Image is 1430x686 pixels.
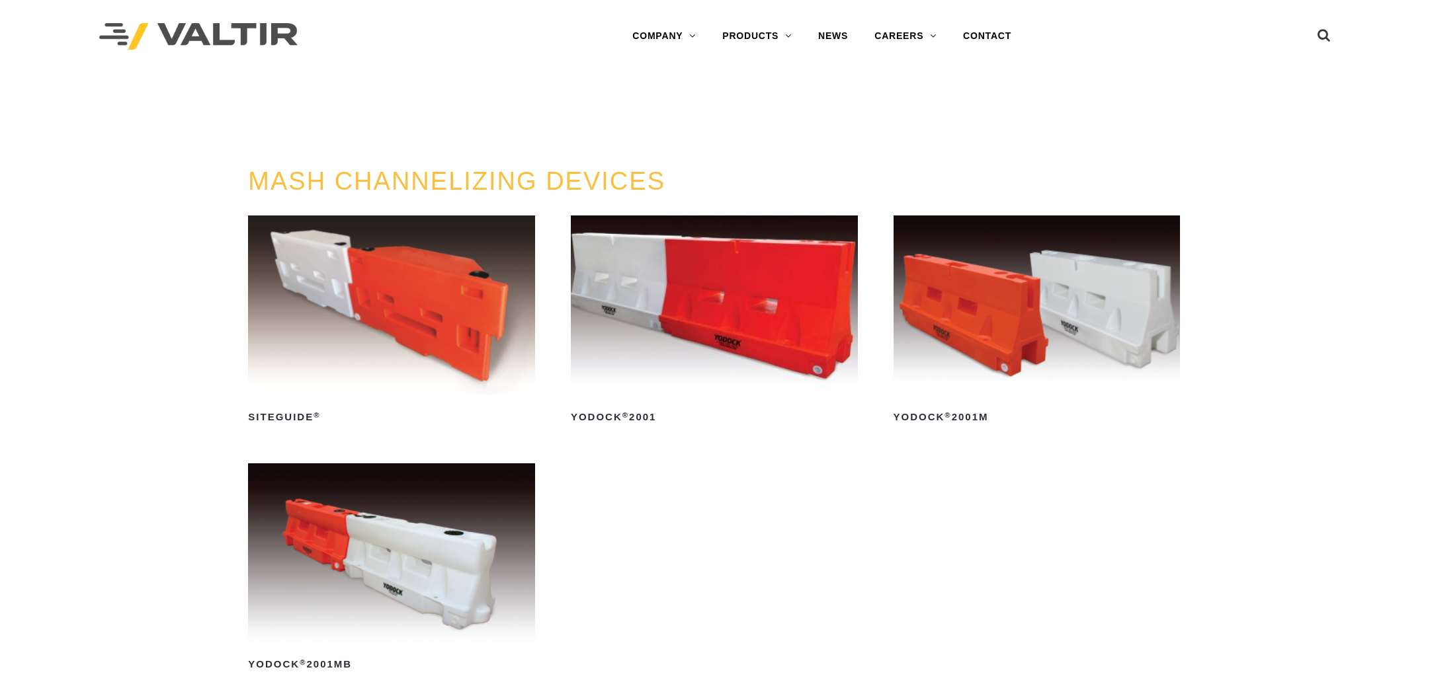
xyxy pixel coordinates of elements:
a: Yodock®2001 [571,215,858,428]
h2: Yodock 2001 [571,406,858,428]
sup: ® [314,411,320,419]
sup: ® [945,411,951,419]
h2: SiteGuide [248,406,535,428]
sup: ® [300,658,306,666]
a: PRODUCTS [709,23,805,50]
a: SiteGuide® [248,215,535,428]
a: NEWS [805,23,861,50]
a: CAREERS [861,23,950,50]
sup: ® [622,411,629,419]
img: Valtir [99,23,298,50]
a: MASH CHANNELIZING DEVICES [248,167,665,195]
a: Yodock®2001MB [248,463,535,675]
img: Yodock 2001 Water Filled Barrier and Barricade [571,215,858,395]
a: Yodock®2001M [894,215,1181,428]
h2: Yodock 2001MB [248,654,535,675]
h2: Yodock 2001M [894,406,1181,428]
a: CONTACT [950,23,1025,50]
a: COMPANY [619,23,709,50]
